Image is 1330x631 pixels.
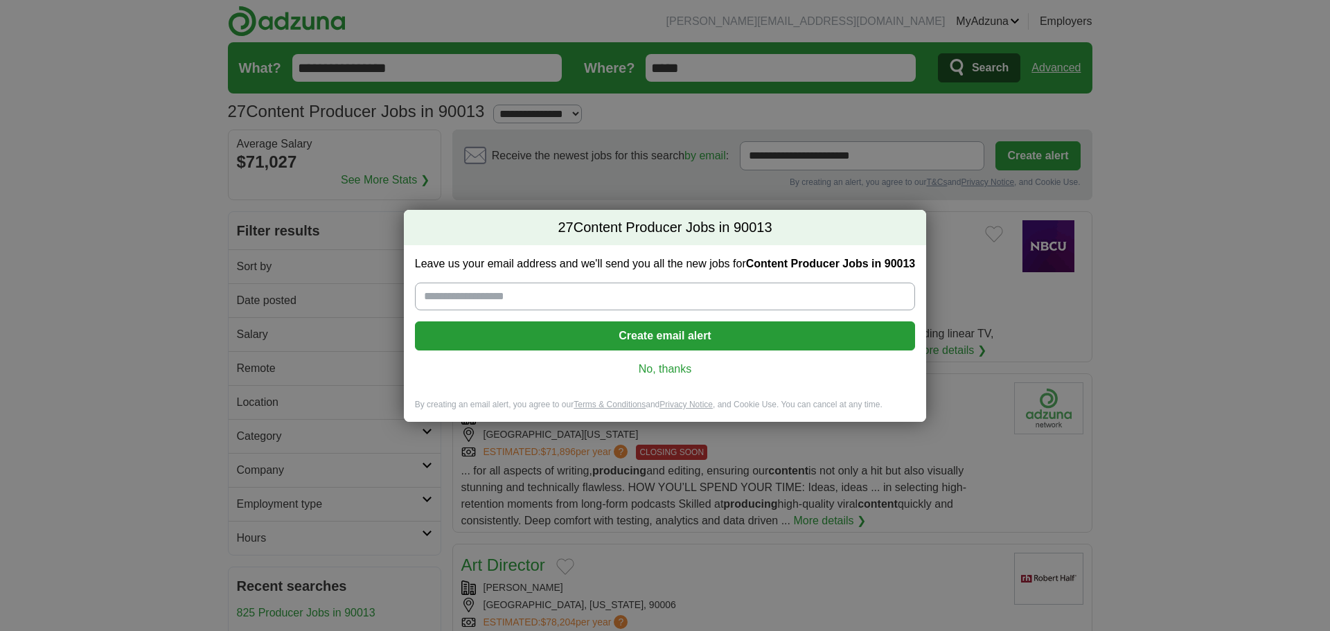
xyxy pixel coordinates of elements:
a: Terms & Conditions [574,400,646,409]
div: By creating an email alert, you agree to our and , and Cookie Use. You can cancel at any time. [404,399,927,422]
button: Create email alert [415,321,916,350]
span: 27 [558,218,573,238]
strong: Content Producer Jobs in 90013 [746,258,916,269]
h2: Content Producer Jobs in 90013 [404,210,927,246]
a: Privacy Notice [659,400,713,409]
label: Leave us your email address and we'll send you all the new jobs for [415,256,916,272]
a: No, thanks [426,362,905,377]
